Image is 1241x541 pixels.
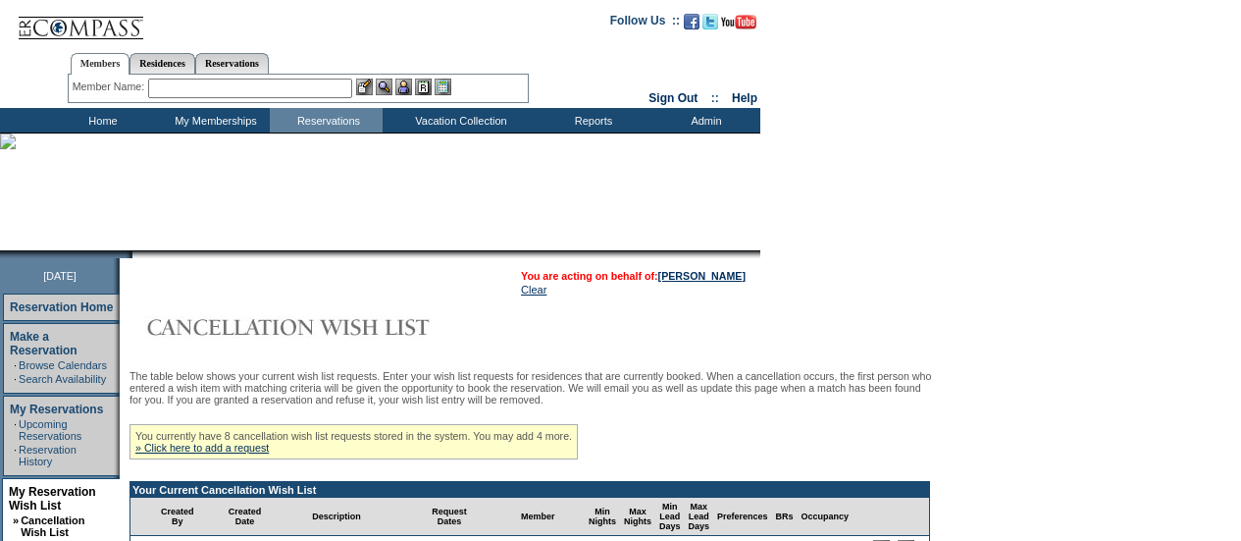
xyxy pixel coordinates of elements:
[73,79,148,95] div: Member Name:
[9,485,96,513] a: My Reservation Wish List
[195,53,269,74] a: Reservations
[14,373,17,385] td: ·
[129,424,578,460] div: You currently have 8 cancellation wish list requests stored in the system. You may add 4 more.
[130,498,225,536] td: Created By
[126,250,132,258] img: promoShadowLeftCorner.gif
[19,418,81,442] a: Upcoming Reservations
[14,418,17,442] td: ·
[702,20,718,31] a: Follow us on Twitter
[129,53,195,74] a: Residences
[157,108,270,133] td: My Memberships
[772,498,798,536] td: BRs
[435,79,451,95] img: b_calculator.gif
[521,284,546,296] a: Clear
[535,108,647,133] td: Reports
[798,498,853,536] td: Occupancy
[648,91,698,105] a: Sign Out
[395,79,412,95] img: Impersonate
[610,12,680,35] td: Follow Us ::
[655,498,685,536] td: Min Lead Days
[521,270,746,282] span: You are acting on behalf of:
[684,20,699,31] a: Become our fan on Facebook
[132,250,134,258] img: blank.gif
[732,91,757,105] a: Help
[10,403,103,416] a: My Reservations
[21,514,84,538] a: Cancellation Wish List
[19,359,107,371] a: Browse Calendars
[356,79,373,95] img: b_edit.gif
[10,300,113,314] a: Reservation Home
[647,108,760,133] td: Admin
[491,498,585,536] td: Member
[711,91,719,105] span: ::
[658,270,746,282] a: [PERSON_NAME]
[415,79,432,95] img: Reservations
[376,79,392,95] img: View
[713,498,772,536] td: Preferences
[685,498,714,536] td: Max Lead Days
[44,108,157,133] td: Home
[585,498,620,536] td: Min Nights
[130,482,929,498] td: Your Current Cancellation Wish List
[620,498,655,536] td: Max Nights
[13,514,19,526] b: »
[225,498,266,536] td: Created Date
[43,270,77,282] span: [DATE]
[702,14,718,29] img: Follow us on Twitter
[383,108,535,133] td: Vacation Collection
[71,53,130,75] a: Members
[684,14,699,29] img: Become our fan on Facebook
[14,359,17,371] td: ·
[721,20,756,31] a: Subscribe to our YouTube Channel
[270,108,383,133] td: Reservations
[408,498,491,536] td: Request Dates
[10,330,78,357] a: Make a Reservation
[135,442,269,454] a: » Click here to add a request
[19,444,77,467] a: Reservation History
[19,373,106,385] a: Search Availability
[721,15,756,29] img: Subscribe to our YouTube Channel
[265,498,408,536] td: Description
[129,307,522,347] img: Cancellation Wish List
[14,444,17,467] td: ·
